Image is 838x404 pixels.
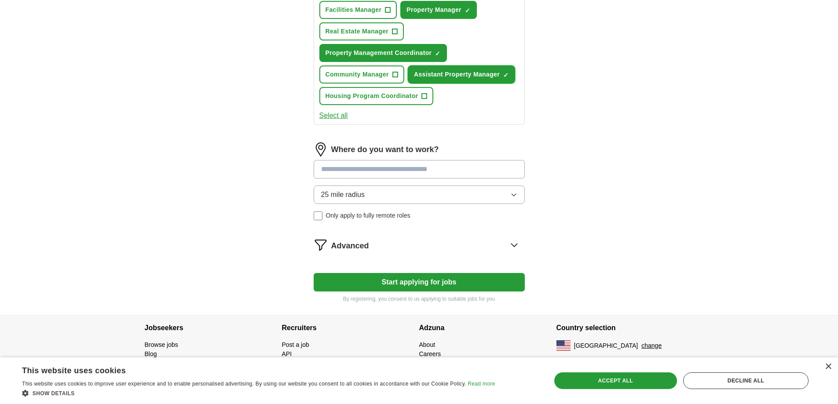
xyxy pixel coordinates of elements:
[319,22,404,40] button: Real Estate Manager
[319,44,447,62] button: Property Management Coordinator✓
[400,1,477,19] button: Property Manager✓
[554,372,677,389] div: Accept all
[326,27,389,36] span: Real Estate Manager
[419,341,435,348] a: About
[331,144,439,156] label: Where do you want to work?
[326,211,410,220] span: Only apply to fully remote roles
[33,390,75,397] span: Show details
[574,341,638,350] span: [GEOGRAPHIC_DATA]
[465,7,470,14] span: ✓
[503,72,509,79] span: ✓
[314,238,328,252] img: filter
[314,211,322,220] input: Only apply to fully remote roles
[641,341,662,350] button: change
[331,240,369,252] span: Advanced
[319,110,348,121] button: Select all
[314,142,328,157] img: location.png
[145,341,178,348] a: Browse jobs
[319,1,397,19] button: Facilities Manager
[556,316,694,340] h4: Country selection
[414,70,500,79] span: Assistant Property Manager
[314,186,525,204] button: 25 mile radius
[319,66,404,84] button: Community Manager
[314,273,525,291] button: Start applying for jobs
[319,87,434,105] button: Housing Program Coordinator
[408,66,515,84] button: Assistant Property Manager✓
[406,5,461,15] span: Property Manager
[326,70,389,79] span: Community Manager
[22,381,466,387] span: This website uses cookies to improve user experience and to enable personalised advertising. By u...
[145,350,157,357] a: Blog
[22,389,495,397] div: Show details
[314,295,525,303] p: By registering, you consent to us applying to suitable jobs for you
[419,350,441,357] a: Careers
[326,48,432,58] span: Property Management Coordinator
[556,340,571,351] img: US flag
[326,5,382,15] span: Facilities Manager
[282,341,309,348] a: Post a job
[321,189,365,200] span: 25 mile radius
[326,91,418,101] span: Housing Program Coordinator
[683,372,809,389] div: Decline all
[825,364,831,370] div: Close
[435,50,440,57] span: ✓
[468,381,495,387] a: Read more, opens a new window
[282,350,292,357] a: API
[22,363,473,376] div: This website uses cookies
